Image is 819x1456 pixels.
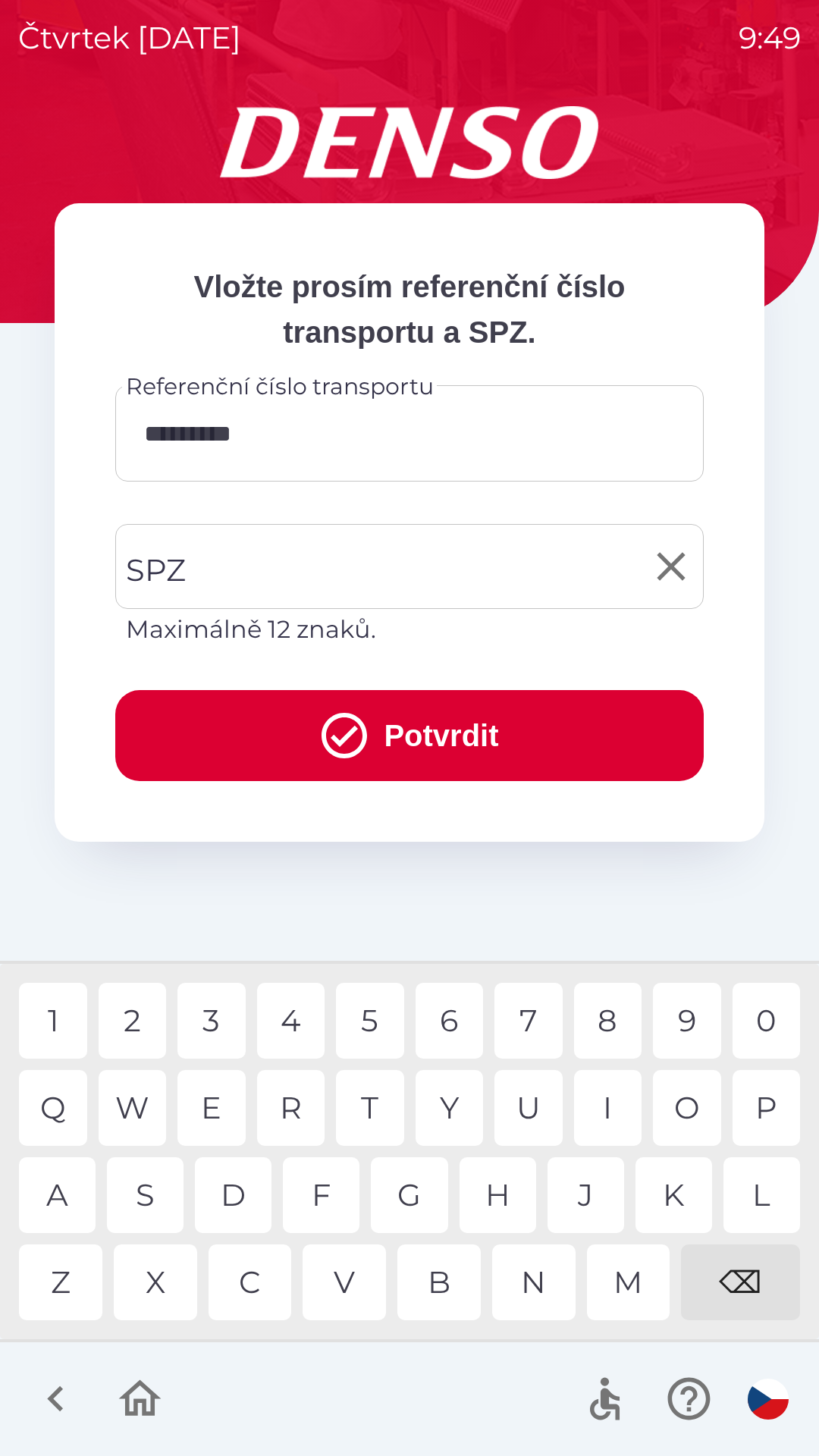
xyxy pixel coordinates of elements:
[126,611,693,648] p: Maximálně 12 znaků.
[739,15,801,61] p: 9:49
[115,690,704,781] button: Potvrdit
[126,370,434,403] label: Referenční číslo transportu
[644,539,698,594] button: Clear
[55,106,764,179] img: Logo
[748,1379,789,1420] img: cs flag
[18,15,241,61] p: čtvrtek [DATE]
[115,264,704,355] p: Vložte prosím referenční číslo transportu a SPZ.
